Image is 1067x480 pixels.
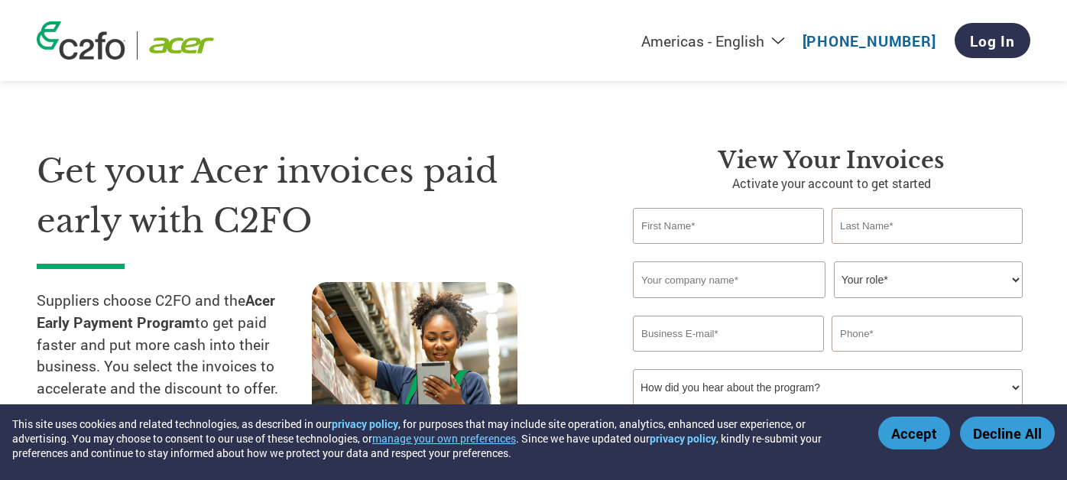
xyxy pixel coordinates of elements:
strong: Acer Early Payment Program [37,290,275,332]
button: Accept [878,417,950,449]
img: c2fo logo [37,21,125,60]
div: Invalid last name or last name is too long [832,245,1023,255]
input: First Name* [633,208,824,244]
div: This site uses cookies and related technologies, as described in our , for purposes that may incl... [12,417,856,460]
input: Phone* [832,316,1023,352]
div: Invalid company name or company name is too long [633,300,1023,310]
img: Acer [149,31,214,60]
div: Inavlid Phone Number [832,353,1023,363]
input: Your company name* [633,261,825,298]
a: privacy policy [332,417,398,431]
input: Last Name* [832,208,1023,244]
button: manage your own preferences [372,431,516,446]
select: Title/Role [834,261,1023,298]
a: privacy policy [650,431,716,446]
a: Log In [955,23,1030,58]
button: Decline All [960,417,1055,449]
div: Inavlid Email Address [633,353,824,363]
h1: Get your Acer invoices paid early with C2FO [37,147,587,245]
p: Activate your account to get started [633,174,1030,193]
div: Invalid first name or first name is too long [633,245,824,255]
p: Suppliers choose C2FO and the to get paid faster and put more cash into their business. You selec... [37,290,312,400]
h3: View Your Invoices [633,147,1030,174]
input: Invalid Email format [633,316,824,352]
img: supply chain worker [312,282,517,433]
a: [PHONE_NUMBER] [803,31,936,50]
